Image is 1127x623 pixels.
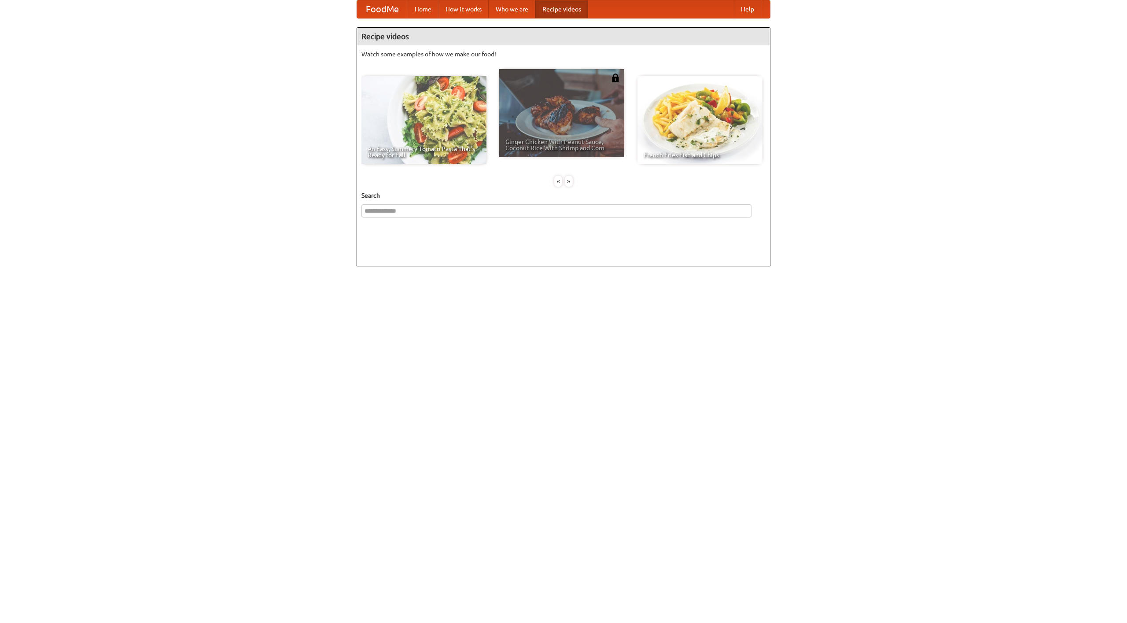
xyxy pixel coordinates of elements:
[357,0,408,18] a: FoodMe
[361,50,766,59] p: Watch some examples of how we make our food!
[361,76,486,164] a: An Easy, Summery Tomato Pasta That's Ready for Fall
[734,0,761,18] a: Help
[368,146,480,158] span: An Easy, Summery Tomato Pasta That's Ready for Fall
[361,191,766,200] h5: Search
[535,0,588,18] a: Recipe videos
[438,0,489,18] a: How it works
[554,176,562,187] div: «
[637,76,762,164] a: French Fries Fish and Chips
[644,152,756,158] span: French Fries Fish and Chips
[489,0,535,18] a: Who we are
[408,0,438,18] a: Home
[565,176,573,187] div: »
[357,28,770,45] h4: Recipe videos
[611,74,620,82] img: 483408.png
